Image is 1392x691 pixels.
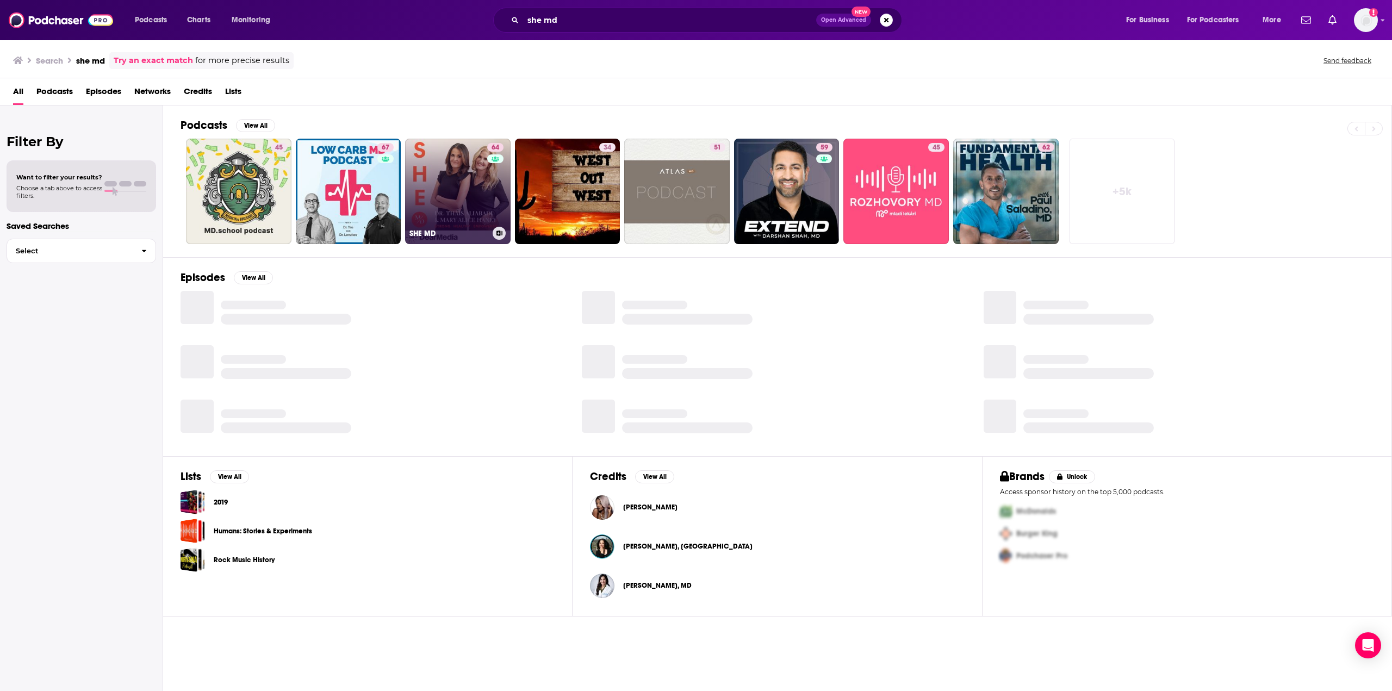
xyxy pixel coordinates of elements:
[624,139,730,244] a: 51
[86,83,121,105] a: Episodes
[523,11,816,29] input: Search podcasts, credits, & more...
[492,142,499,153] span: 64
[1354,8,1378,32] img: User Profile
[382,142,389,153] span: 67
[181,490,205,514] a: 2019
[225,83,241,105] a: Lists
[7,239,156,263] button: Select
[623,581,692,590] span: [PERSON_NAME], MD
[1297,11,1315,29] a: Show notifications dropdown
[405,139,511,244] a: 64SHE MD
[180,11,217,29] a: Charts
[114,54,193,67] a: Try an exact match
[1320,56,1375,65] button: Send feedback
[36,83,73,105] span: Podcasts
[214,496,228,508] a: 2019
[590,568,964,603] button: Tanzila S. Razzaki, MDTanzila S. Razzaki, MD
[852,7,871,17] span: New
[7,221,156,231] p: Saved Searches
[1000,488,1374,496] p: Access sponsor history on the top 5,000 podcasts.
[76,55,105,66] h3: she md
[1255,11,1295,29] button: open menu
[1354,8,1378,32] button: Show profile menu
[623,503,678,512] span: [PERSON_NAME]
[816,143,832,152] a: 59
[1042,142,1050,153] span: 62
[135,13,167,28] span: Podcasts
[234,271,273,284] button: View All
[1038,143,1054,152] a: 62
[590,534,614,559] a: Sanaz Majd, MD
[1016,551,1067,561] span: Podchaser Pro
[604,142,611,153] span: 34
[195,54,289,67] span: for more precise results
[623,581,692,590] a: Tanzila S. Razzaki, MD
[186,139,291,244] a: 45
[933,142,940,153] span: 45
[623,542,753,551] a: Sanaz Majd, MD
[181,519,205,543] a: Humans: Stories & Experiments
[275,142,283,153] span: 45
[590,470,674,483] a: CreditsView All
[1118,11,1183,29] button: open menu
[1070,139,1175,244] a: +5k
[1016,507,1056,516] span: McDonalds
[1187,13,1239,28] span: For Podcasters
[181,470,201,483] h2: Lists
[710,143,725,152] a: 51
[210,470,249,483] button: View All
[590,495,614,520] img: Vanessa Mdee
[377,143,394,152] a: 67
[1263,13,1281,28] span: More
[181,271,225,284] h2: Episodes
[843,139,949,244] a: 45
[635,470,674,483] button: View All
[623,503,678,512] a: Vanessa Mdee
[623,542,753,551] span: [PERSON_NAME], [GEOGRAPHIC_DATA]
[13,83,23,105] a: All
[590,529,964,564] button: Sanaz Majd, MDSanaz Majd, MD
[1324,11,1341,29] a: Show notifications dropdown
[1000,470,1045,483] h2: Brands
[16,184,102,200] span: Choose a tab above to access filters.
[224,11,284,29] button: open menu
[181,271,273,284] a: EpisodesView All
[996,500,1016,522] img: First Pro Logo
[181,547,205,572] span: Rock Music History
[504,8,912,33] div: Search podcasts, credits, & more...
[734,139,840,244] a: 59
[181,119,227,132] h2: Podcasts
[996,545,1016,567] img: Third Pro Logo
[214,525,312,537] a: Humans: Stories & Experiments
[590,490,964,525] button: Vanessa MdeeVanessa Mdee
[236,119,275,132] button: View All
[953,139,1059,244] a: 62
[996,522,1016,545] img: Second Pro Logo
[134,83,171,105] span: Networks
[928,143,944,152] a: 45
[409,229,488,238] h3: SHE MD
[1126,13,1169,28] span: For Business
[1016,529,1058,538] span: Burger King
[16,173,102,181] span: Want to filter your results?
[9,10,113,30] img: Podchaser - Follow, Share and Rate Podcasts
[7,247,133,254] span: Select
[271,143,287,152] a: 45
[590,470,626,483] h2: Credits
[599,143,616,152] a: 34
[821,142,828,153] span: 59
[181,470,249,483] a: ListsView All
[1355,632,1381,658] div: Open Intercom Messenger
[184,83,212,105] a: Credits
[1369,8,1378,17] svg: Add a profile image
[181,119,275,132] a: PodcastsView All
[590,574,614,598] img: Tanzila S. Razzaki, MD
[232,13,270,28] span: Monitoring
